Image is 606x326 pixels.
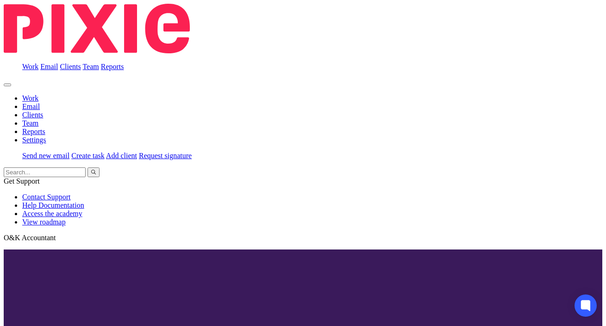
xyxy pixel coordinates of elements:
[4,177,40,185] span: Get Support
[22,102,40,110] a: Email
[22,111,43,119] a: Clients
[22,63,38,70] a: Work
[22,210,82,217] a: Access the academy
[22,152,69,160] a: Send new email
[101,63,124,70] a: Reports
[4,167,86,177] input: Search
[22,201,84,209] a: Help Documentation
[71,152,105,160] a: Create task
[139,152,192,160] a: Request signature
[82,63,99,70] a: Team
[22,136,46,144] a: Settings
[22,128,45,135] a: Reports
[22,94,38,102] a: Work
[87,167,100,177] button: Search
[60,63,81,70] a: Clients
[22,218,66,226] a: View roadmap
[40,63,58,70] a: Email
[106,152,137,160] a: Add client
[4,234,602,242] p: O&K Accountant
[22,119,38,127] a: Team
[4,4,190,53] img: Pixie
[22,193,70,201] a: Contact Support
